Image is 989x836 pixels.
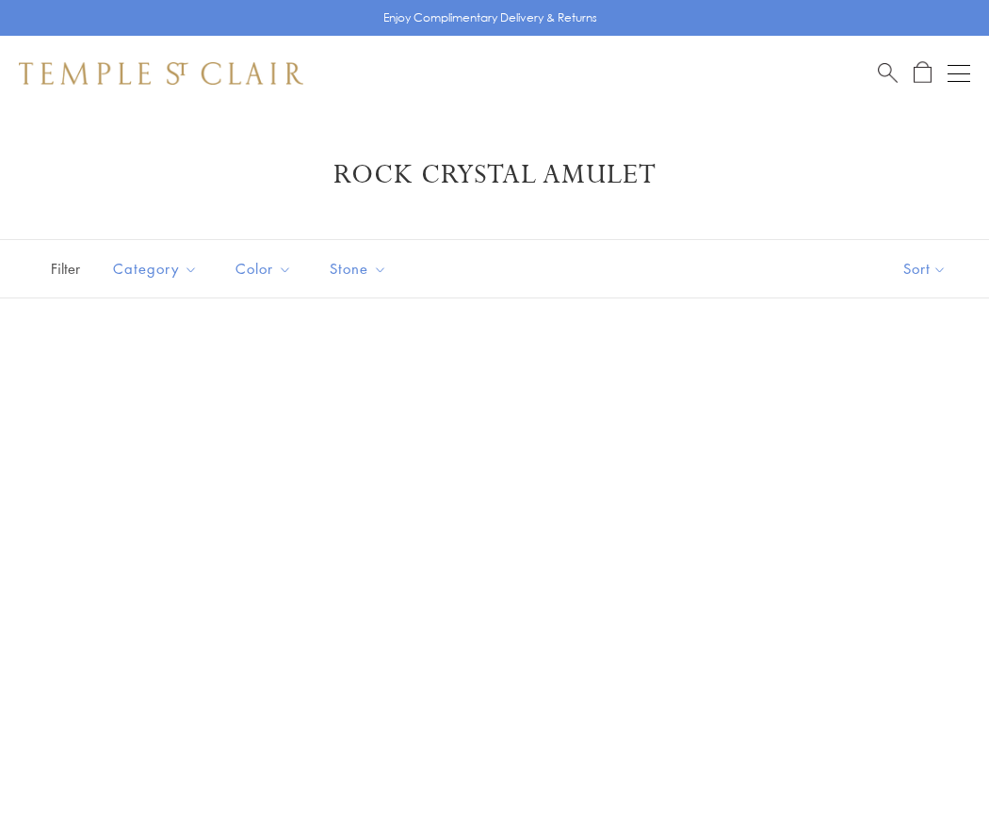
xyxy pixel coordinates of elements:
[221,248,306,290] button: Color
[878,61,898,85] a: Search
[861,240,989,297] button: Show sort by
[47,158,942,192] h1: Rock Crystal Amulet
[914,61,932,85] a: Open Shopping Bag
[383,8,597,27] p: Enjoy Complimentary Delivery & Returns
[948,62,970,85] button: Open navigation
[226,257,306,281] span: Color
[316,248,401,290] button: Stone
[320,257,401,281] span: Stone
[104,257,212,281] span: Category
[19,62,303,85] img: Temple St. Clair
[99,248,212,290] button: Category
